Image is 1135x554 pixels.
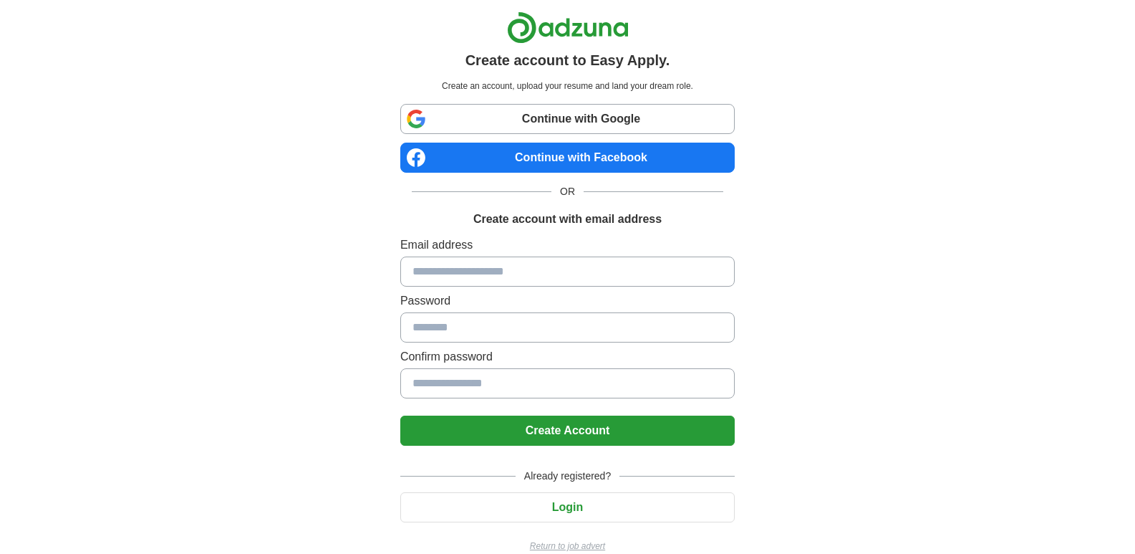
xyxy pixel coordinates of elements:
label: Email address [400,237,735,254]
span: OR [551,184,584,199]
span: Already registered? [516,469,619,484]
button: Create Account [400,416,735,446]
a: Login [400,501,735,513]
a: Continue with Facebook [400,143,735,173]
label: Password [400,292,735,310]
button: Login [400,492,735,522]
label: Confirm password [400,348,735,366]
a: Return to job advert [400,540,735,553]
h1: Create account with email address [473,211,662,228]
p: Create an account, upload your resume and land your dream role. [403,80,732,92]
h1: Create account to Easy Apply. [465,49,670,71]
img: Adzuna logo [507,11,629,44]
a: Continue with Google [400,104,735,134]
